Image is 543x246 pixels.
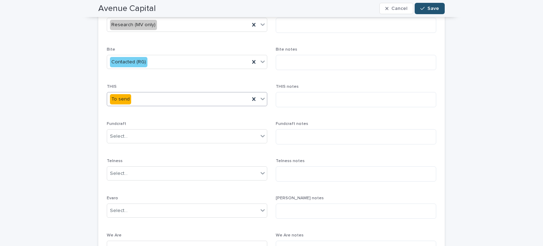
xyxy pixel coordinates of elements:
div: To send [110,94,131,104]
div: Select... [110,207,128,214]
h2: Avenue Capital [98,4,156,14]
div: Select... [110,170,128,177]
span: Telness notes [276,159,305,163]
span: Cancel [391,6,407,11]
div: Select... [110,133,128,140]
span: Fundcraft [107,122,126,126]
span: We Are notes [276,233,304,238]
span: Evaro [107,196,118,200]
span: THIS notes [276,85,299,89]
span: Fundcraft notes [276,122,308,126]
span: Bite notes [276,47,297,52]
span: Telness [107,159,123,163]
span: We Are [107,233,122,238]
button: Cancel [379,3,413,14]
span: THIS [107,85,117,89]
div: Research (MV only) [110,20,157,30]
div: Contacted (RG) [110,57,147,67]
span: Bite [107,47,115,52]
span: Save [427,6,439,11]
span: [PERSON_NAME] notes [276,196,324,200]
button: Save [415,3,445,14]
